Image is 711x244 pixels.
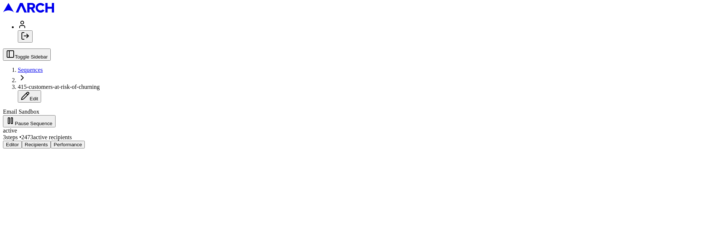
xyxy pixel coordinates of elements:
button: Edit [18,90,41,103]
button: Log out [18,30,33,43]
span: Edit [30,96,38,101]
button: Performance [51,141,85,148]
div: active [3,127,708,134]
button: Recipients [22,141,51,148]
nav: breadcrumb [3,67,708,103]
div: Email Sandbox [3,108,708,115]
span: 3 steps • 2473 active recipients [3,134,72,140]
a: Sequences [18,67,43,73]
button: Toggle Sidebar [3,49,51,61]
button: Pause Sequence [3,115,56,127]
span: 415-customers-at-risk-of-churning [18,84,100,90]
button: Editor [3,141,22,148]
span: Toggle Sidebar [15,54,48,60]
